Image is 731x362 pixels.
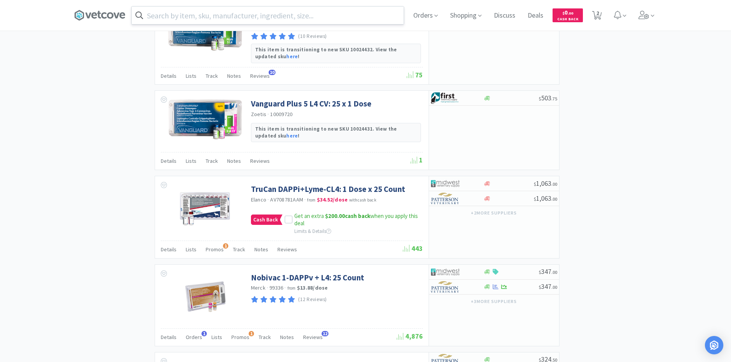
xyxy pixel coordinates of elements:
span: Reviews [303,334,323,341]
span: Track [259,334,271,341]
span: . 75 [551,96,557,102]
span: AV708781AAM [270,196,303,203]
span: Notes [227,157,241,164]
span: 12 [322,331,328,336]
span: Promos [206,246,224,253]
img: 6056bcb7f44a47908210bdc3acd87b62_238446.jpeg [167,98,243,140]
span: with cash back [349,197,376,203]
span: $ [534,181,536,187]
span: . 00 [551,181,557,187]
span: $ [539,284,541,290]
span: · [267,196,269,203]
strong: This item is transitioning to new SKU 10024431. View the updated sku ! [255,126,397,139]
a: Deals [525,12,546,19]
span: Lists [211,334,222,341]
span: 1 [223,243,228,249]
span: · [267,111,269,118]
p: (10 Reviews) [298,33,327,41]
span: Details [161,157,177,164]
strong: $13.88 / dose [297,284,328,291]
img: f5e969b455434c6296c6d81ef179fa71_3.png [431,193,460,204]
a: 2 [589,13,605,20]
span: 347 [539,282,557,291]
span: $ [534,196,536,202]
span: Lists [186,157,196,164]
span: $200.00 [325,212,345,219]
span: $ [539,96,541,102]
span: Promos [231,334,249,341]
img: 744fc47963334e878b3408f2c460c133_398736.jpg [173,272,236,322]
a: Nobivac 1-DAPPv + L4: 25 Count [251,272,364,283]
span: . 00 [551,269,557,275]
img: f5e969b455434c6296c6d81ef179fa71_3.png [431,281,460,293]
span: Details [161,72,177,79]
a: Vanguard Plus 5 L4 CV: 25 x 1 Dose [251,98,371,109]
a: $0.00Cash Back [553,5,583,26]
span: 1 [201,331,207,336]
a: here [286,133,298,139]
span: Track [206,157,218,164]
span: 10009720 [270,111,292,118]
span: Orders [186,334,202,341]
span: . 00 [551,196,557,202]
img: 4dd14cff54a648ac9e977f0c5da9bc2e_5.png [431,266,460,278]
a: Zoetis [251,111,267,118]
span: 4,876 [397,332,423,341]
a: Merck [251,284,266,291]
img: 67d67680309e4a0bb49a5ff0391dcc42_6.png [431,92,460,104]
span: Track [233,246,245,253]
span: Reviews [277,246,297,253]
strong: This item is transitioning to new SKU 10024432. View the updated sku ! [255,46,397,60]
a: TruCan DAPPi+Lyme-CL4: 1 Dose x 25 Count [251,184,405,194]
span: · [284,284,286,291]
span: . 00 [551,284,557,290]
span: Notes [254,246,268,253]
span: $ [563,11,564,16]
span: 1,063 [534,194,557,203]
p: (12 Reviews) [298,296,327,304]
strong: $34.52 / dose [317,196,348,203]
span: from [287,285,296,291]
span: · [267,284,268,291]
span: 75 [407,70,423,79]
span: 503 [539,93,557,102]
div: Open Intercom Messenger [705,336,723,354]
button: +3more suppliers [467,296,520,307]
span: · [304,196,306,203]
span: Lists [186,72,196,79]
span: 443 [403,244,423,253]
input: Search by item, sku, manufacturer, ingredient, size... [132,7,404,24]
span: Lists [186,246,196,253]
span: Reviews [250,157,270,164]
span: Notes [280,334,294,341]
span: 347 [539,267,557,276]
span: Cash Back [557,17,578,22]
span: Limits & Details [294,228,331,234]
span: 10 [269,70,276,75]
span: 99336 [269,284,283,291]
span: Track [206,72,218,79]
span: 1 [411,156,423,164]
img: f51adf4a46cb4d428d8c1dc6cf87ebda_383374.jpeg [180,184,230,234]
strong: cash back [325,212,370,219]
span: Cash Back [251,215,280,224]
span: . 00 [568,11,573,16]
img: 4dd14cff54a648ac9e977f0c5da9bc2e_5.png [431,178,460,189]
a: Discuss [491,12,518,19]
span: 0 [563,9,573,16]
span: from [307,197,315,203]
a: Elanco [251,196,267,203]
span: 1 [249,331,254,336]
span: Details [161,246,177,253]
span: Notes [227,72,241,79]
button: +2more suppliers [467,208,520,218]
span: 1,063 [534,179,557,188]
a: here [286,53,298,60]
span: Reviews [250,72,270,79]
span: Details [161,334,177,341]
span: Get an extra when you apply this deal [294,212,418,227]
span: $ [539,269,541,275]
